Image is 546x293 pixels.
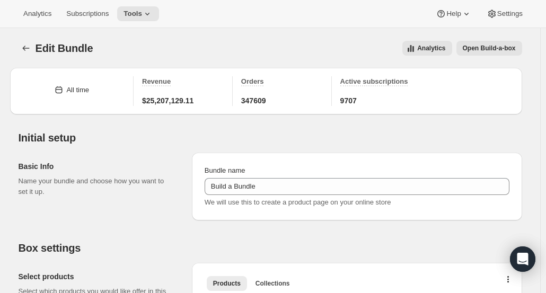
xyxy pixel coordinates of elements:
span: Revenue [142,77,171,85]
span: Edit Bundle [36,42,93,54]
span: Help [446,10,461,18]
p: Name your bundle and choose how you want to set it up. [19,176,175,197]
h2: Initial setup [19,131,522,144]
span: Analytics [23,10,51,18]
div: All time [66,85,89,95]
h2: Basic Info [19,161,175,172]
span: Active subscriptions [340,77,408,85]
h2: Box settings [19,242,522,254]
span: Subscriptions [66,10,109,18]
button: Settings [480,6,529,21]
span: Analytics [417,44,445,52]
button: View links to open the build-a-box on the online store [456,41,522,56]
button: Bundles [19,41,33,56]
div: Open Intercom Messenger [510,246,535,272]
span: 9707 [340,95,357,106]
span: Orders [241,77,264,85]
span: $25,207,129.11 [142,95,193,106]
input: ie. Smoothie box [205,178,509,195]
span: Settings [497,10,523,18]
span: We will use this to create a product page on your online store [205,198,391,206]
span: Collections [256,279,290,288]
span: Products [213,279,241,288]
span: 347609 [241,95,266,106]
button: Tools [117,6,159,21]
button: Analytics [17,6,58,21]
button: Subscriptions [60,6,115,21]
span: Bundle name [205,166,245,174]
h2: Select products [19,271,175,282]
button: Help [429,6,478,21]
span: Tools [124,10,142,18]
button: View all analytics related to this specific bundles, within certain timeframes [402,41,452,56]
span: Open Build-a-box [463,44,516,52]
